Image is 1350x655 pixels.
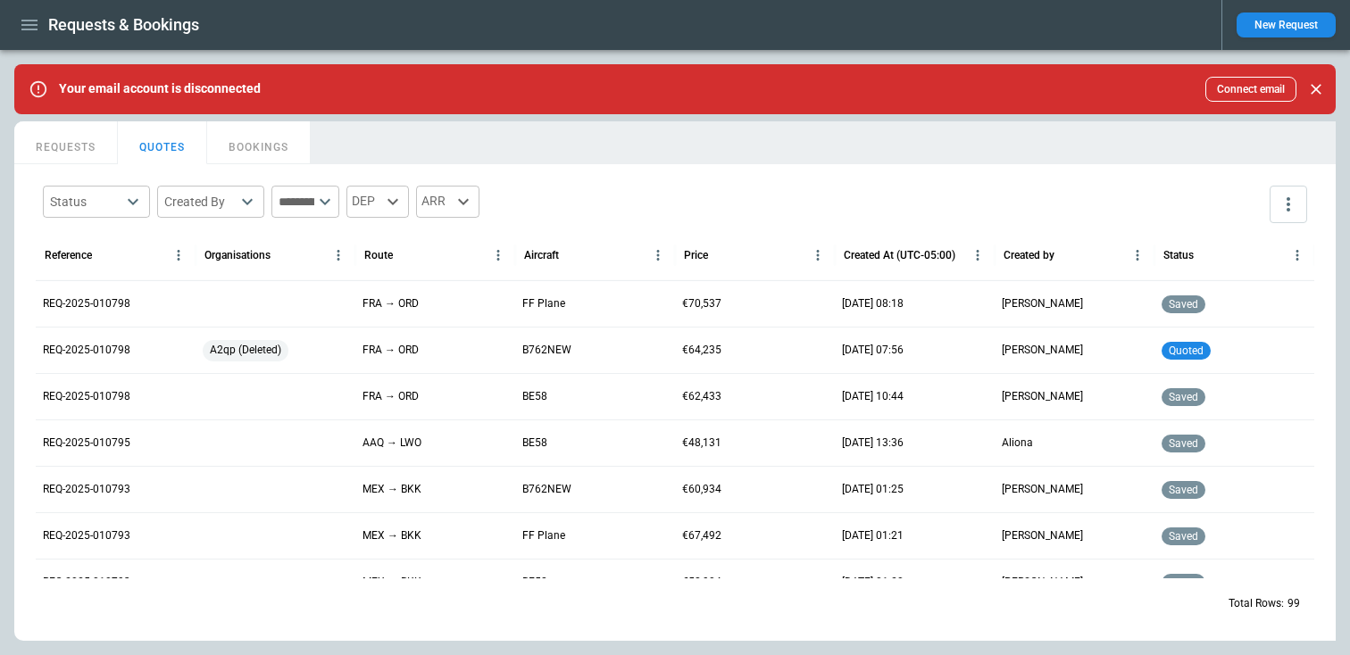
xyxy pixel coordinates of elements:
[43,528,130,543] p: REQ-2025-010793
[364,249,393,261] div: Route
[522,296,565,311] p: FF Plane
[522,482,571,497] p: B762NEW
[486,243,511,268] button: Route column menu
[1165,344,1207,357] span: quoted
[1002,482,1083,497] p: [PERSON_NAME]
[1165,530,1202,543] span: saved
[1285,243,1310,268] button: Status column menu
[50,193,121,211] div: Status
[1165,576,1202,589] span: saved
[164,193,236,211] div: Created By
[45,249,92,261] div: Reference
[362,389,419,404] p: FRA → ORD
[14,121,118,164] button: REQUESTS
[965,243,990,268] button: Created At (UTC-05:00) column menu
[842,528,904,543] p: 08/07/25 01:21
[842,575,904,590] p: 08/07/25 01:20
[1002,343,1083,358] p: [PERSON_NAME]
[346,186,409,218] div: DEP
[522,343,571,358] p: B762NEW
[1125,243,1150,268] button: Created by column menu
[1002,575,1083,590] p: [PERSON_NAME]
[1229,596,1284,611] p: Total Rows:
[166,243,191,268] button: Reference column menu
[43,435,130,451] p: REQ-2025-010795
[1287,596,1300,611] p: 99
[522,528,565,543] p: FF Plane
[362,528,421,543] p: MEX → BKK
[682,343,721,358] p: €64,235
[1002,389,1083,404] p: [PERSON_NAME]
[43,296,130,311] p: REQ-2025-010798
[682,528,721,543] p: €67,492
[684,249,708,261] div: Price
[1165,391,1202,403] span: saved
[43,389,130,404] p: REQ-2025-010798
[1205,77,1296,102] button: Connect email
[43,343,130,358] p: REQ-2025-010798
[1165,437,1202,450] span: saved
[43,575,130,590] p: REQ-2025-010793
[1304,77,1329,102] button: Close
[1165,484,1202,496] span: saved
[43,482,130,497] p: REQ-2025-010793
[1002,528,1083,543] p: [PERSON_NAME]
[805,243,830,268] button: Price column menu
[362,343,419,358] p: FRA → ORD
[1270,186,1307,223] button: more
[842,389,904,404] p: 08/13/25 10:44
[682,435,721,451] p: €48,131
[842,435,904,451] p: 08/10/25 13:36
[844,249,955,261] div: Created At (UTC-05:00)
[524,249,559,261] div: Aircraft
[1165,298,1202,311] span: saved
[362,296,419,311] p: FRA → ORD
[416,186,479,218] div: ARR
[326,243,351,268] button: Organisations column menu
[118,121,207,164] button: QUOTES
[1002,296,1083,311] p: [PERSON_NAME]
[1004,249,1054,261] div: Created by
[204,249,271,261] div: Organisations
[522,389,547,404] p: BE58
[682,575,721,590] p: €58,904
[362,482,421,497] p: MEX → BKK
[682,389,721,404] p: €62,433
[362,435,421,451] p: AAQ → LWO
[522,435,547,451] p: BE58
[522,575,547,590] p: BE58
[682,482,721,497] p: €60,934
[1163,249,1194,261] div: Status
[48,14,199,36] h1: Requests & Bookings
[362,575,421,590] p: MEX → BKK
[842,296,904,311] p: 08/22/25 08:18
[207,121,311,164] button: BOOKINGS
[1304,70,1329,109] div: dismiss
[1002,435,1033,451] p: Aliona
[646,243,671,268] button: Aircraft column menu
[1237,12,1336,37] button: New Request
[59,81,261,96] p: Your email account is disconnected
[842,343,904,358] p: 08/22/25 07:56
[682,296,721,311] p: €70,537
[842,482,904,497] p: 08/07/25 01:25
[203,327,288,373] span: A2qp (Deleted)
